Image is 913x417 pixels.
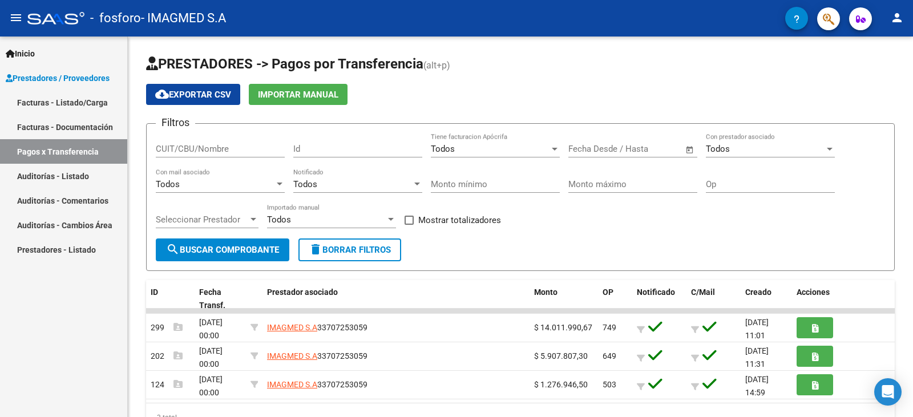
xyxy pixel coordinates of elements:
button: Exportar CSV [146,84,240,105]
span: (alt+p) [423,60,450,71]
span: IMAGMED S.A [267,351,317,361]
mat-icon: cloud_download [155,87,169,101]
span: 33707253059 [267,351,367,361]
span: Inicio [6,47,35,60]
input: Fecha inicio [568,144,615,154]
span: - IMAGMED S.A [141,6,226,31]
span: Borrar Filtros [309,245,391,255]
span: Monto [534,288,558,297]
span: IMAGMED S.A [267,380,317,389]
span: $ 5.907.807,30 [534,351,588,361]
datatable-header-cell: OP [598,280,632,318]
span: Seleccionar Prestador [156,214,248,225]
span: Importar Manual [258,90,338,100]
button: Open calendar [684,143,697,156]
datatable-header-cell: C/Mail [686,280,741,318]
span: Todos [293,179,317,189]
mat-icon: menu [9,11,23,25]
span: PRESTADORES -> Pagos por Transferencia [146,56,423,72]
span: C/Mail [691,288,715,297]
span: [DATE] 11:01 [745,318,769,340]
span: 202 [151,351,183,361]
button: Buscar Comprobante [156,238,289,261]
h3: Filtros [156,115,195,131]
span: IMAGMED S.A [267,323,317,332]
button: Borrar Filtros [298,238,401,261]
datatable-header-cell: Notificado [632,280,686,318]
span: $ 1.276.946,50 [534,380,588,389]
datatable-header-cell: Fecha Transf. [195,280,246,318]
span: Exportar CSV [155,90,231,100]
span: Buscar Comprobante [166,245,279,255]
span: Todos [706,144,730,154]
mat-icon: search [166,242,180,256]
datatable-header-cell: Prestador asociado [262,280,530,318]
datatable-header-cell: Monto [530,280,598,318]
span: Mostrar totalizadores [418,213,501,227]
span: Prestador asociado [267,288,338,297]
span: Todos [156,179,180,189]
span: Fecha Transf. [199,288,225,310]
span: [DATE] 00:00 [199,346,223,369]
datatable-header-cell: ID [146,280,195,318]
span: Notificado [637,288,675,297]
span: Todos [267,214,291,225]
span: Todos [431,144,455,154]
span: Creado [745,288,771,297]
span: 299 [151,323,183,332]
span: 503 [603,380,616,389]
span: 33707253059 [267,323,367,332]
span: OP [603,288,613,297]
span: - fosforo [90,6,141,31]
div: Open Intercom Messenger [874,378,902,406]
span: 124 [151,380,183,389]
span: [DATE] 11:31 [745,346,769,369]
mat-icon: delete [309,242,322,256]
span: 749 [603,323,616,332]
span: [DATE] 00:00 [199,375,223,397]
button: Importar Manual [249,84,348,105]
span: $ 14.011.990,67 [534,323,592,332]
span: Acciones [797,288,830,297]
datatable-header-cell: Acciones [792,280,895,318]
mat-icon: person [890,11,904,25]
datatable-header-cell: Creado [741,280,792,318]
input: Fecha fin [625,144,680,154]
span: Prestadores / Proveedores [6,72,110,84]
span: [DATE] 00:00 [199,318,223,340]
span: ID [151,288,158,297]
span: [DATE] 14:59 [745,375,769,397]
span: 33707253059 [267,380,367,389]
span: 649 [603,351,616,361]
